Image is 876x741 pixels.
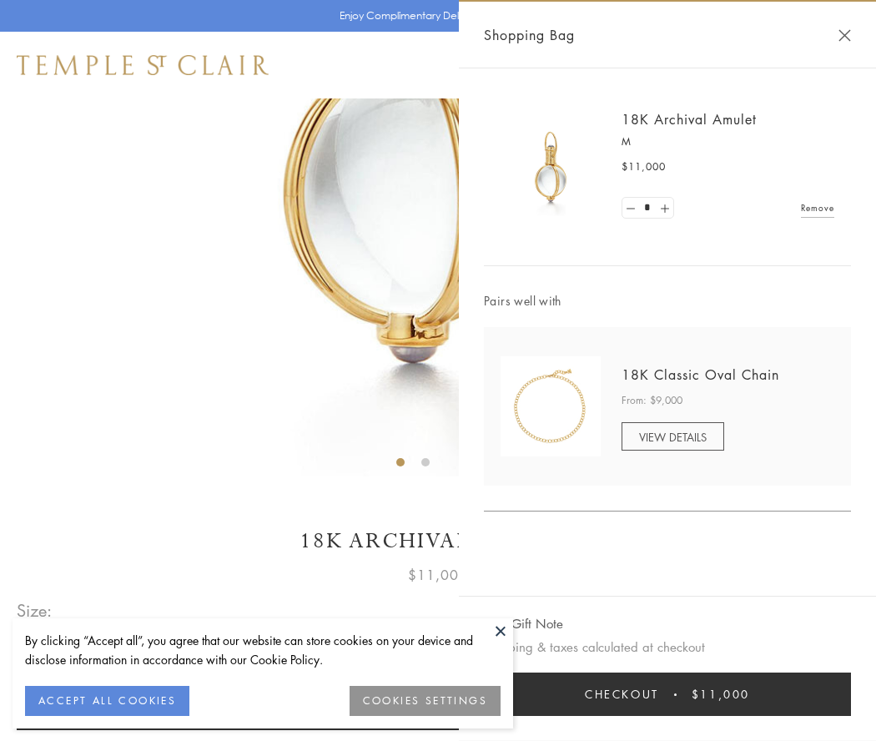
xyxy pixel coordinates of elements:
[484,291,851,310] span: Pairs well with
[501,117,601,217] img: 18K Archival Amulet
[801,199,834,217] a: Remove
[484,673,851,716] button: Checkout $11,000
[17,597,53,624] span: Size:
[639,429,707,445] span: VIEW DETAILS
[622,110,757,129] a: 18K Archival Amulet
[17,55,269,75] img: Temple St. Clair
[340,8,529,24] p: Enjoy Complimentary Delivery & Returns
[692,685,750,703] span: $11,000
[25,631,501,669] div: By clicking “Accept all”, you agree that our website can store cookies on your device and disclos...
[484,24,575,46] span: Shopping Bag
[17,527,859,556] h1: 18K Archival Amulet
[25,686,189,716] button: ACCEPT ALL COOKIES
[585,685,659,703] span: Checkout
[656,198,672,219] a: Set quantity to 2
[408,564,468,586] span: $11,000
[622,159,666,175] span: $11,000
[484,637,851,658] p: Shipping & taxes calculated at checkout
[838,29,851,42] button: Close Shopping Bag
[622,198,639,219] a: Set quantity to 0
[622,365,779,384] a: 18K Classic Oval Chain
[622,134,834,150] p: M
[350,686,501,716] button: COOKIES SETTINGS
[622,392,682,409] span: From: $9,000
[622,422,724,451] a: VIEW DETAILS
[484,613,563,634] button: Add Gift Note
[501,356,601,456] img: N88865-OV18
